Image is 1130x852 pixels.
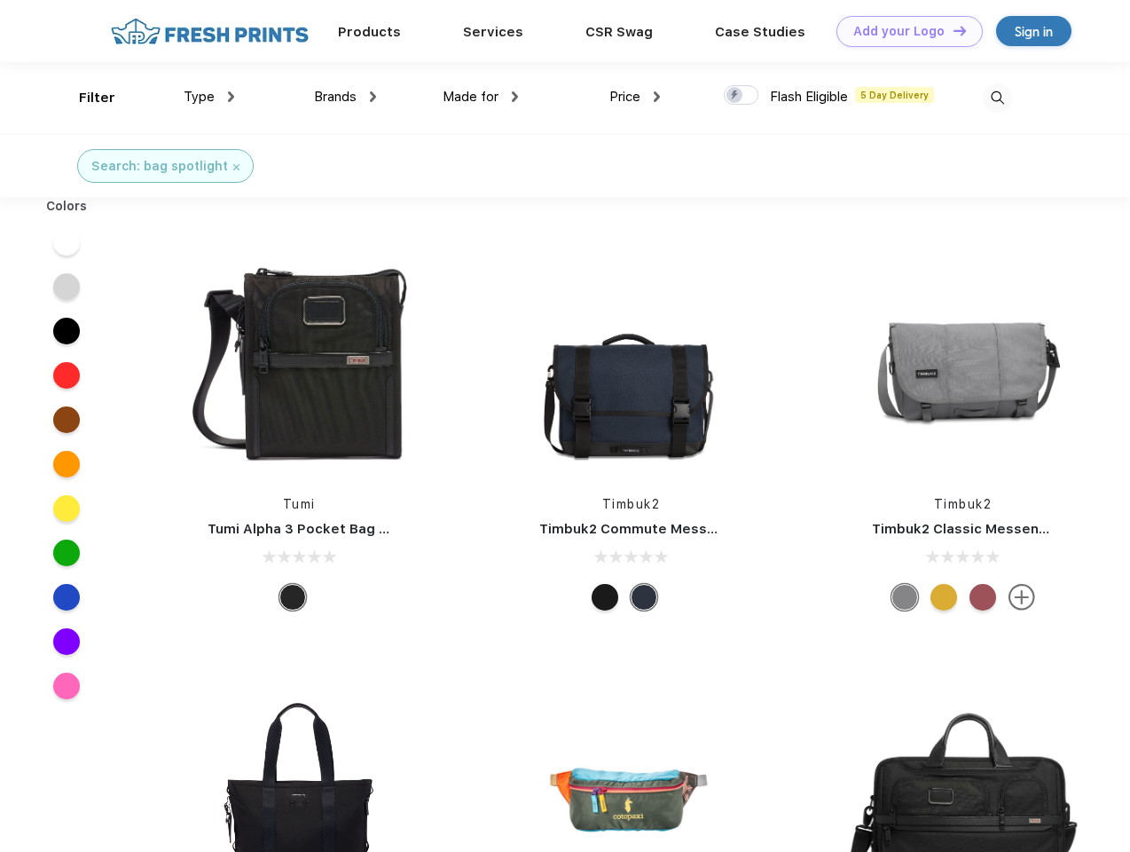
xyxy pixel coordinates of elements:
div: Eco Black [592,584,618,611]
img: func=resize&h=266 [513,241,749,477]
img: dropdown.png [228,91,234,102]
a: Timbuk2 Commute Messenger Bag [539,521,777,537]
img: fo%20logo%202.webp [106,16,314,47]
span: Type [184,89,215,105]
div: Filter [79,88,115,108]
div: Eco Nautical [631,584,657,611]
div: Eco Collegiate Red [969,584,996,611]
img: dropdown.png [654,91,660,102]
span: Brands [314,89,357,105]
img: desktop_search.svg [983,83,1012,113]
div: Black [279,584,306,611]
img: more.svg [1008,584,1035,611]
div: Sign in [1015,21,1053,42]
a: Timbuk2 [934,497,993,511]
img: filter_cancel.svg [233,164,239,170]
a: Products [338,24,401,40]
span: 5 Day Delivery [855,87,934,103]
img: func=resize&h=266 [845,241,1081,477]
img: dropdown.png [512,91,518,102]
a: Timbuk2 [602,497,661,511]
span: Made for [443,89,498,105]
div: Eco Amber [930,584,957,611]
a: Sign in [996,16,1071,46]
img: func=resize&h=266 [181,241,417,477]
div: Search: bag spotlight [91,157,228,176]
a: Tumi Alpha 3 Pocket Bag Small [208,521,415,537]
span: Flash Eligible [770,89,848,105]
img: dropdown.png [370,91,376,102]
div: Eco Gunmetal [891,584,918,611]
div: Add your Logo [853,24,945,39]
img: DT [953,26,966,35]
a: Tumi [283,497,316,511]
a: Timbuk2 Classic Messenger Bag [872,521,1092,537]
div: Colors [33,197,101,216]
span: Price [609,89,640,105]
